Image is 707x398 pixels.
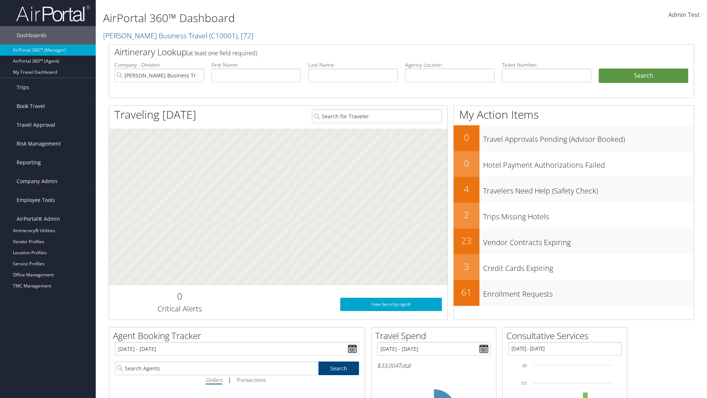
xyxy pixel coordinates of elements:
[17,116,55,134] span: Travel Approval
[312,109,442,123] input: Search for Traveler
[454,203,694,228] a: 2Trips Missing Hotels
[454,228,694,254] a: 23Vendor Contracts Expiring
[483,285,694,299] h3: Enrollment Requests
[206,376,222,383] i: Dollars
[115,107,196,122] h1: Traveling [DATE]
[454,183,479,195] h2: 4
[454,286,479,298] h2: 61
[454,234,479,247] h2: 23
[103,31,253,41] a: [PERSON_NAME] Business Travel
[211,61,301,69] label: First Name:
[454,131,479,144] h2: 0
[522,363,527,368] tspan: 10
[454,107,694,122] h1: My Action Items
[405,61,495,69] label: Agency Locator:
[454,260,479,273] h2: 3
[115,375,359,384] div: |
[16,5,90,22] img: airportal-logo.png
[209,31,238,41] span: ( C10001 )
[319,362,359,375] a: Search
[454,254,694,280] a: 3Credit Cards Expiring
[483,259,694,273] h3: Credit Cards Expiring
[113,329,365,342] h2: Agent Booking Tracker
[454,157,479,170] h2: 0
[187,49,257,57] span: (at least one field required)
[454,280,694,306] a: 61Enrollment Requests
[17,191,55,209] span: Employee Tools
[340,298,442,311] a: View SecurityLogic®
[454,209,479,221] h2: 2
[17,78,29,97] span: Trips
[103,10,501,26] h1: AirPortal 360™ Dashboard
[17,172,57,191] span: Company Admin
[115,290,245,303] h2: 0
[377,362,398,370] span: $33,004
[375,329,496,342] h2: Travel Spend
[506,329,627,342] h2: Consultative Services
[483,130,694,144] h3: Travel Approvals Pending (Advisor Booked)
[17,210,60,228] span: AirPortal® Admin
[17,26,46,45] span: Dashboards
[483,208,694,222] h3: Trips Missing Hotels
[17,97,45,115] span: Book Travel
[483,182,694,196] h3: Travelers Need Help (Safety Check)
[17,153,41,172] span: Reporting
[483,156,694,170] h3: Hotel Payment Authorizations Failed
[502,61,591,69] label: Ticket Number:
[454,177,694,203] a: 4Travelers Need Help (Safety Check)
[308,61,398,69] label: Last Name:
[115,46,640,58] h2: Airtinerary Lookup
[599,69,688,83] button: Search
[668,11,700,19] span: Admin Test
[377,362,490,370] h6: Total
[17,135,61,153] span: Risk Management
[521,381,527,385] tspan: 7.5
[454,125,694,151] a: 0Travel Approvals Pending (Advisor Booked)
[668,4,700,27] a: Admin Test
[238,31,253,41] span: , [ 72 ]
[236,376,265,383] i: Transactions
[115,304,245,314] h3: Critical Alerts
[115,362,318,375] input: Search Agents
[115,61,204,69] label: Company - Division:
[483,234,694,248] h3: Vendor Contracts Expiring
[454,151,694,177] a: 0Hotel Payment Authorizations Failed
